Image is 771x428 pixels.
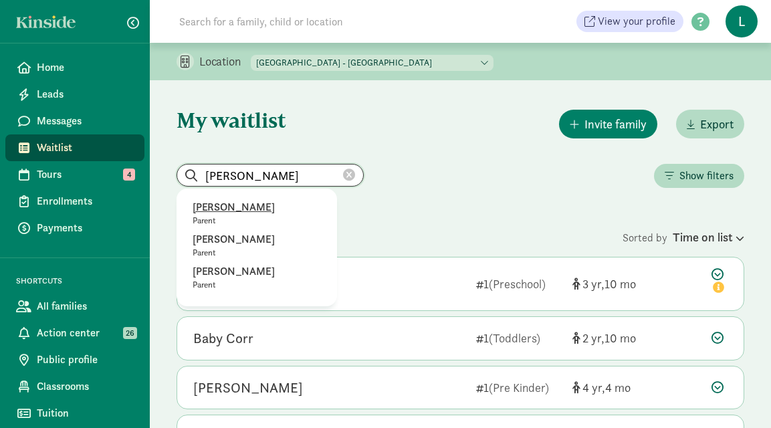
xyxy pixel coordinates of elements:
[123,169,135,181] span: 4
[37,352,134,368] span: Public profile
[582,330,604,346] span: 2
[489,380,549,395] span: (Pre Kinder)
[193,280,321,290] p: Parent
[476,379,562,397] div: 1
[576,11,683,32] a: View your profile
[37,298,134,314] span: All families
[193,263,321,280] p: [PERSON_NAME]
[199,53,251,70] p: Location
[193,377,303,399] div: Harrison Chen
[5,134,144,161] a: Waitlist
[489,276,546,292] span: (Preschool)
[5,400,144,427] a: Tuition
[37,220,134,236] span: Payments
[489,330,540,346] span: (Toddlers)
[37,167,134,183] span: Tours
[193,199,321,215] p: [PERSON_NAME]
[605,380,631,395] span: 4
[476,329,562,347] div: 1
[582,276,604,292] span: 3
[623,228,744,246] div: Sorted by
[654,164,744,188] button: Show filters
[5,320,144,346] a: Action center 26
[37,60,134,76] span: Home
[584,115,647,133] span: Invite family
[700,115,734,133] span: Export
[604,276,636,292] span: 10
[5,54,144,81] a: Home
[37,113,134,129] span: Messages
[37,379,134,395] span: Classrooms
[37,325,134,341] span: Action center
[559,110,657,138] button: Invite family
[177,107,337,134] h1: My waitlist
[704,364,771,428] iframe: Chat Widget
[193,215,321,226] p: Parent
[5,161,144,188] a: Tours 4
[598,13,675,29] span: View your profile
[5,188,144,215] a: Enrollments
[5,81,144,108] a: Leads
[37,193,134,209] span: Enrollments
[726,5,758,37] span: L
[572,275,637,293] div: [object Object]
[5,215,144,241] a: Payments
[476,275,562,293] div: 1
[37,140,134,156] span: Waitlist
[193,231,321,247] p: [PERSON_NAME]
[177,165,363,186] input: Search list...
[171,8,546,35] input: Search for a family, child or location
[5,293,144,320] a: All families
[604,330,636,346] span: 10
[37,86,134,102] span: Leads
[679,168,734,184] span: Show filters
[5,346,144,373] a: Public profile
[193,247,321,258] p: Parent
[177,228,623,246] div: 1016 children
[5,373,144,400] a: Classrooms
[676,110,744,138] button: Export
[123,327,137,339] span: 26
[673,228,744,246] div: Time on list
[5,108,144,134] a: Messages
[572,329,637,347] div: [object Object]
[582,380,605,395] span: 4
[37,405,134,421] span: Tuition
[193,328,253,349] div: Baby Corr
[572,379,637,397] div: [object Object]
